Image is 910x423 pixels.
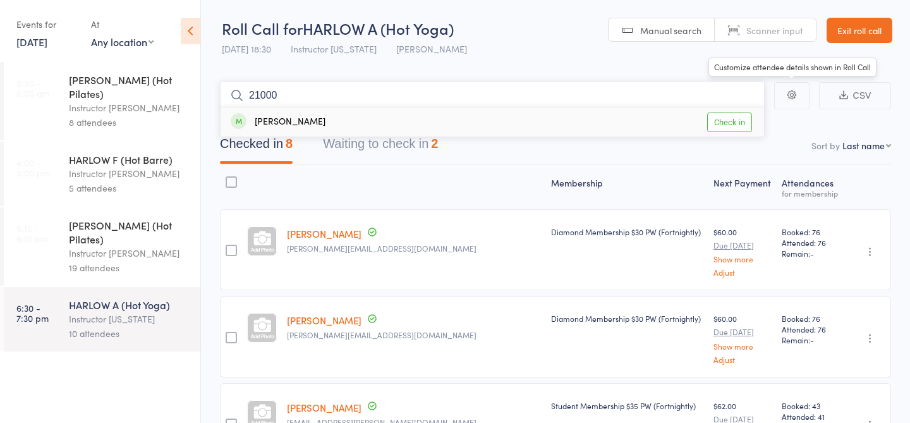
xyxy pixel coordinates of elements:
a: Adjust [713,268,772,276]
span: Attended: 76 [782,324,839,334]
div: [PERSON_NAME] [231,115,325,130]
label: Sort by [811,139,840,152]
button: CSV [819,82,891,109]
div: Last name [842,139,885,152]
div: 8 [286,137,293,150]
button: Waiting to check in2 [323,130,438,164]
input: Search by name [220,81,765,110]
span: Attended: 76 [782,237,839,248]
a: [DATE] [16,35,47,49]
a: Show more [713,342,772,350]
span: Scanner input [746,24,803,37]
div: HARLOW A (Hot Yoga) [69,298,190,312]
span: Remain: [782,248,839,259]
span: Remain: [782,334,839,345]
a: [PERSON_NAME] [287,314,361,327]
span: Instructor [US_STATE] [291,42,377,55]
a: Adjust [713,355,772,364]
div: 10 attendees [69,326,190,341]
div: HARLOW F (Hot Barre) [69,152,190,166]
span: HARLOW A (Hot Yoga) [303,18,454,39]
a: 4:00 -5:00 pmHARLOW F (Hot Barre)Instructor [PERSON_NAME]5 attendees [4,142,200,206]
a: 6:30 -7:30 pmHARLOW A (Hot Yoga)Instructor [US_STATE]10 attendees [4,287,200,352]
a: Show more [713,255,772,263]
div: Instructor [US_STATE] [69,312,190,326]
span: Booked: 76 [782,226,839,237]
small: michael.mbelect@gmail.com [287,331,541,340]
time: 5:50 - 6:50 am [16,78,49,98]
div: Customize attendee details shown in Roll Call [708,58,877,77]
small: jennifergbergman@gmail.com [287,244,541,253]
a: Check in [707,113,752,132]
a: 5:15 -6:15 pm[PERSON_NAME] (Hot Pilates)Instructor [PERSON_NAME]19 attendees [4,207,200,286]
div: At [91,14,154,35]
span: [PERSON_NAME] [396,42,467,55]
div: Events for [16,14,78,35]
div: $60.00 [713,226,772,276]
span: Attended: 41 [782,411,839,422]
span: - [810,248,814,259]
div: Diamond Membership $30 PW (Fortnightly) [551,226,703,237]
span: Booked: 76 [782,313,839,324]
span: Booked: 43 [782,400,839,411]
span: [DATE] 18:30 [222,42,271,55]
small: Due [DATE] [713,241,772,250]
div: Membership [546,170,708,204]
span: - [810,334,814,345]
div: 2 [431,137,438,150]
div: Next Payment [708,170,777,204]
a: Exit roll call [827,18,892,43]
div: Instructor [PERSON_NAME] [69,101,190,115]
div: 8 attendees [69,115,190,130]
div: for membership [782,189,839,197]
time: 5:15 - 6:15 pm [16,223,48,243]
time: 6:30 - 7:30 pm [16,303,49,323]
div: Instructor [PERSON_NAME] [69,246,190,261]
div: [PERSON_NAME] (Hot Pilates) [69,218,190,246]
div: $60.00 [713,313,772,363]
div: 19 attendees [69,261,190,275]
small: Due [DATE] [713,328,772,336]
div: Atten­dances [777,170,844,204]
span: Manual search [640,24,701,37]
a: 5:50 -6:50 am[PERSON_NAME] (Hot Pilates)Instructor [PERSON_NAME]8 attendees [4,62,200,140]
a: [PERSON_NAME] [287,227,361,240]
a: [PERSON_NAME] [287,401,361,414]
div: 5 attendees [69,181,190,195]
time: 4:00 - 5:00 pm [16,157,50,178]
div: Any location [91,35,154,49]
div: Diamond Membership $30 PW (Fortnightly) [551,313,703,324]
div: Instructor [PERSON_NAME] [69,166,190,181]
div: Student Membership $35 PW (Fortnightly) [551,400,703,411]
div: [PERSON_NAME] (Hot Pilates) [69,73,190,101]
span: Roll Call for [222,18,303,39]
button: Checked in8 [220,130,293,164]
